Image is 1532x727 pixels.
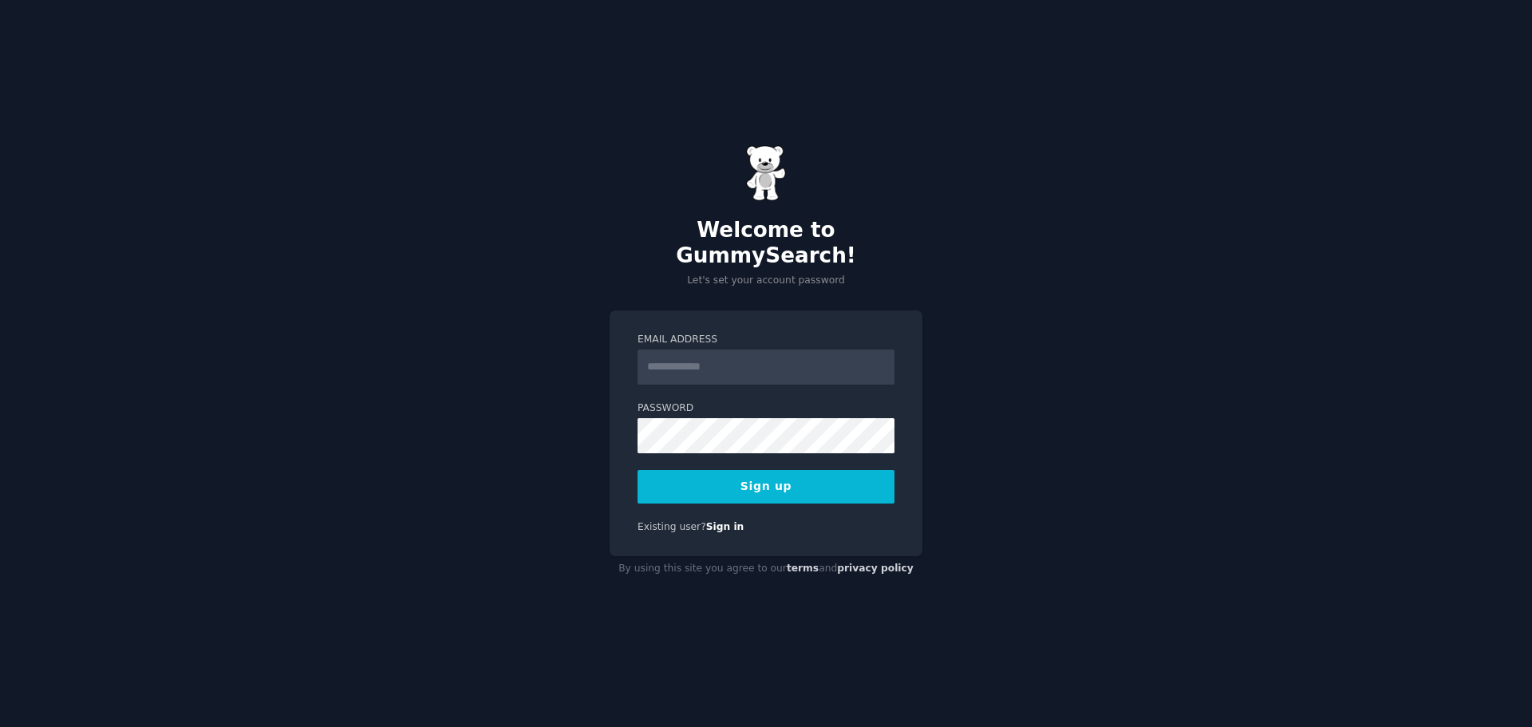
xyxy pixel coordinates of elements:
[706,521,744,532] a: Sign in
[837,563,914,574] a: privacy policy
[610,274,922,288] p: Let's set your account password
[610,556,922,582] div: By using this site you agree to our and
[787,563,819,574] a: terms
[610,218,922,268] h2: Welcome to GummySearch!
[638,333,894,347] label: Email Address
[746,145,786,201] img: Gummy Bear
[638,521,706,532] span: Existing user?
[638,401,894,416] label: Password
[638,470,894,504] button: Sign up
